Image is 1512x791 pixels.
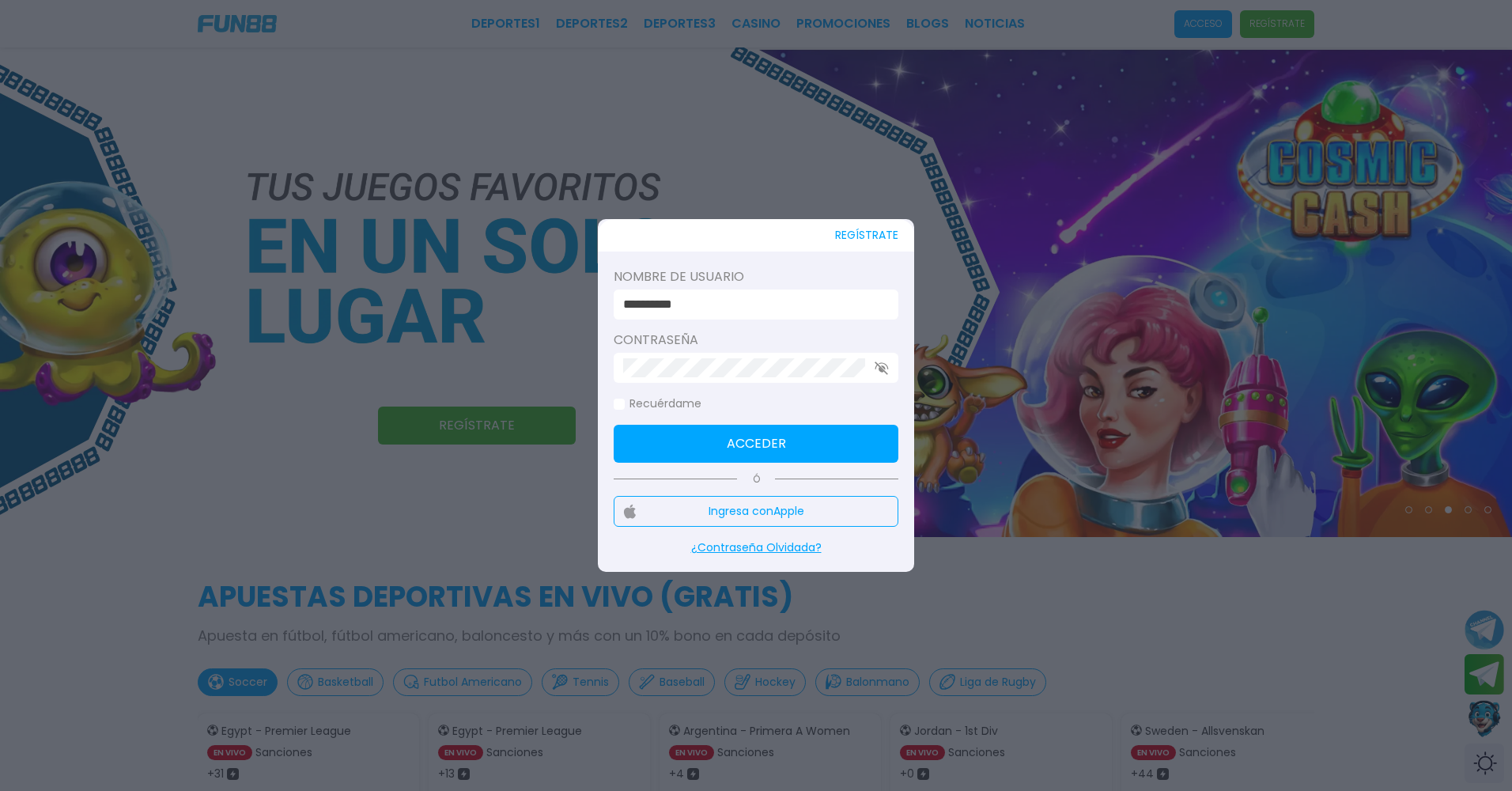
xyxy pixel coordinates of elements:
[835,219,898,252] button: REGÍSTRATE
[614,539,898,556] p: ¿Contraseña Olvidada?
[614,267,898,286] label: Nombre de usuario
[614,472,898,486] p: Ó
[614,425,898,463] button: Acceder
[614,331,898,350] label: Contraseña
[614,395,701,412] label: Recuérdame
[614,496,898,527] button: Ingresa conApple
